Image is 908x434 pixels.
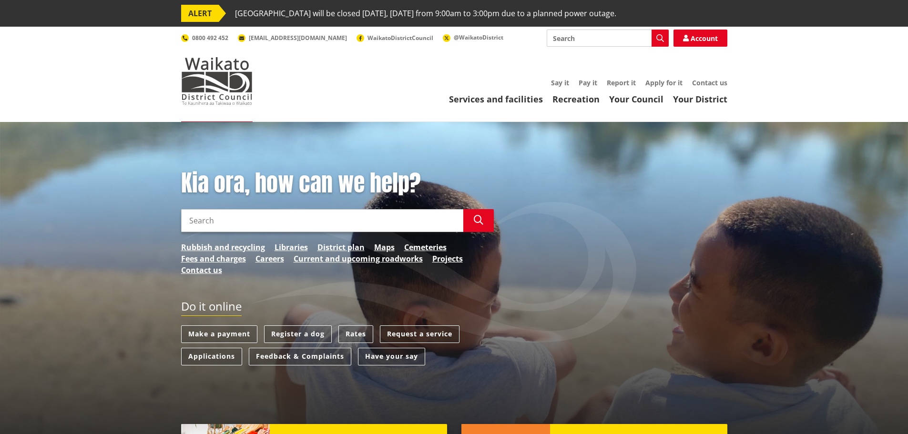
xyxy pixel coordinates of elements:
a: Current and upcoming roadworks [294,253,423,264]
input: Search input [181,209,463,232]
a: Pay it [579,78,597,87]
a: Say it [551,78,569,87]
a: @WaikatoDistrict [443,33,503,41]
a: Apply for it [645,78,683,87]
a: Feedback & Complaints [249,348,351,365]
a: Rates [338,325,373,343]
span: @WaikatoDistrict [454,33,503,41]
a: Make a payment [181,325,257,343]
span: WaikatoDistrictCouncil [367,34,433,42]
span: [EMAIL_ADDRESS][DOMAIN_NAME] [249,34,347,42]
a: Rubbish and recycling [181,242,265,253]
a: Libraries [275,242,308,253]
span: [GEOGRAPHIC_DATA] will be closed [DATE], [DATE] from 9:00am to 3:00pm due to a planned power outage. [235,5,616,22]
span: 0800 492 452 [192,34,228,42]
a: Contact us [692,78,727,87]
a: Careers [255,253,284,264]
a: Report it [607,78,636,87]
a: District plan [317,242,365,253]
a: Contact us [181,264,222,276]
a: 0800 492 452 [181,34,228,42]
h1: Kia ora, how can we help? [181,170,494,197]
h2: Do it online [181,300,242,316]
img: Waikato District Council - Te Kaunihera aa Takiwaa o Waikato [181,57,253,105]
a: Maps [374,242,395,253]
a: [EMAIL_ADDRESS][DOMAIN_NAME] [238,34,347,42]
input: Search input [547,30,669,47]
a: Request a service [380,325,459,343]
a: Services and facilities [449,93,543,105]
a: Your Council [609,93,663,105]
a: Cemeteries [404,242,447,253]
a: Fees and charges [181,253,246,264]
a: Account [673,30,727,47]
a: Applications [181,348,242,365]
a: Projects [432,253,463,264]
a: Recreation [552,93,600,105]
a: Register a dog [264,325,332,343]
a: Your District [673,93,727,105]
a: WaikatoDistrictCouncil [357,34,433,42]
span: ALERT [181,5,219,22]
a: Have your say [358,348,425,365]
